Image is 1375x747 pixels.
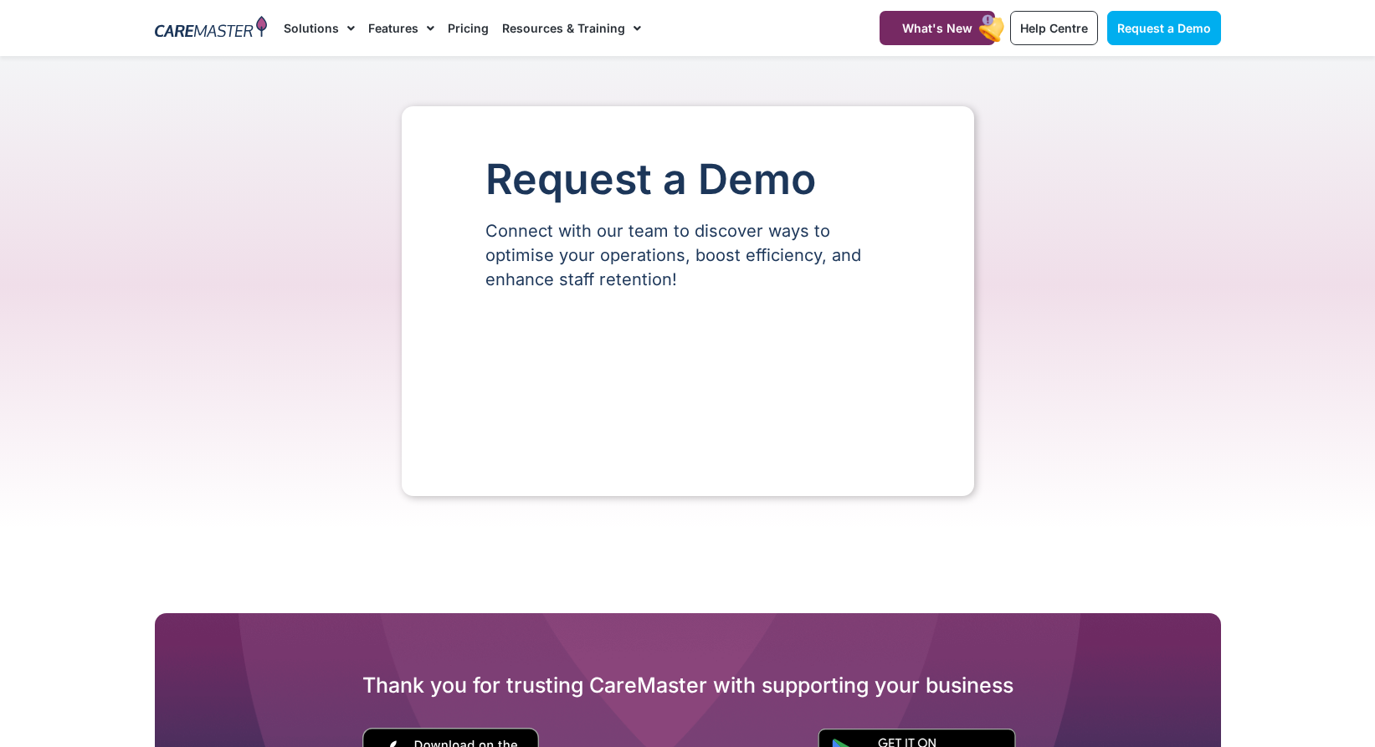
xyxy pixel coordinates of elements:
[1010,11,1098,45] a: Help Centre
[1117,21,1211,35] span: Request a Demo
[1020,21,1088,35] span: Help Centre
[155,672,1221,698] h2: Thank you for trusting CareMaster with supporting your business
[155,16,268,41] img: CareMaster Logo
[485,156,890,202] h1: Request a Demo
[1107,11,1221,45] a: Request a Demo
[880,11,995,45] a: What's New
[485,219,890,292] p: Connect with our team to discover ways to optimise your operations, boost efficiency, and enhance...
[485,320,890,446] iframe: Form 0
[902,21,972,35] span: What's New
